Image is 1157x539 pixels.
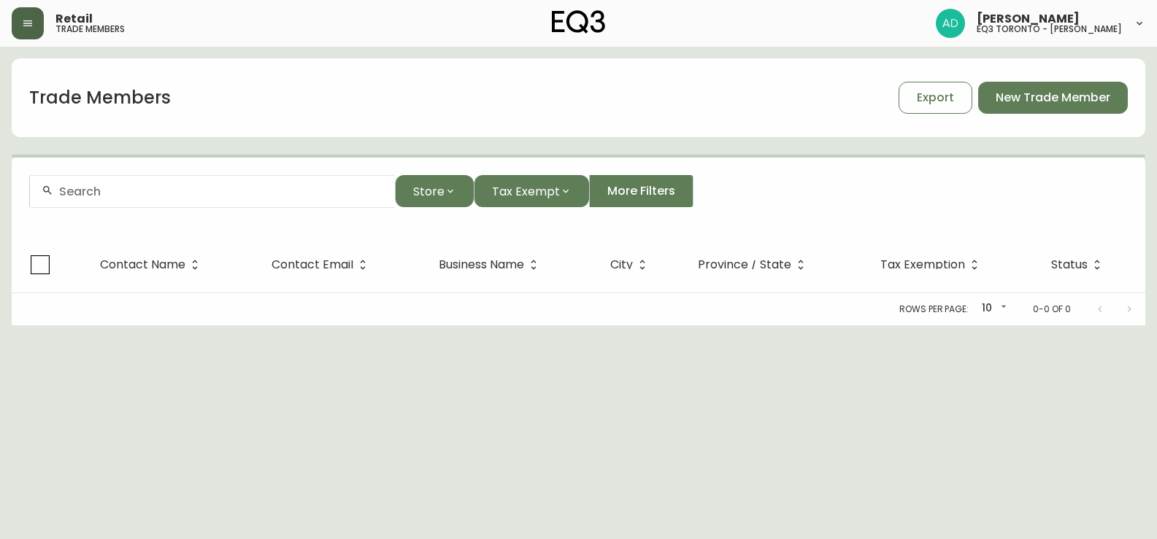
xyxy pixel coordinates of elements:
h5: eq3 toronto - [PERSON_NAME] [977,25,1122,34]
span: Status [1051,258,1107,271]
span: Tax Exemption [880,260,965,269]
span: Contact Name [100,258,204,271]
span: Export [917,90,954,106]
span: Tax Exemption [880,258,984,271]
div: 10 [975,297,1010,321]
h1: Trade Members [29,85,171,110]
span: Tax Exempt [492,182,560,201]
p: 0-0 of 0 [1033,303,1071,316]
span: City [610,258,652,271]
p: Rows per page: [899,303,969,316]
button: New Trade Member [978,82,1128,114]
span: Contact Name [100,260,185,269]
span: [PERSON_NAME] [977,13,1080,25]
span: New Trade Member [996,90,1110,106]
button: Store [395,175,474,207]
img: 5042b7eed22bbf7d2bc86013784b9872 [936,9,965,38]
span: Province / State [698,260,791,269]
span: Contact Email [272,260,353,269]
input: Search [59,185,383,198]
span: Contact Email [272,258,372,271]
span: More Filters [607,183,675,199]
span: Status [1051,260,1088,269]
span: Province / State [698,258,810,271]
span: Business Name [439,258,543,271]
button: Tax Exempt [474,175,589,207]
img: logo [552,10,606,34]
button: Export [899,82,972,114]
button: More Filters [589,175,693,207]
span: Business Name [439,260,524,269]
h5: trade members [55,25,125,34]
span: Store [413,182,445,201]
span: Retail [55,13,93,25]
span: City [610,260,633,269]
